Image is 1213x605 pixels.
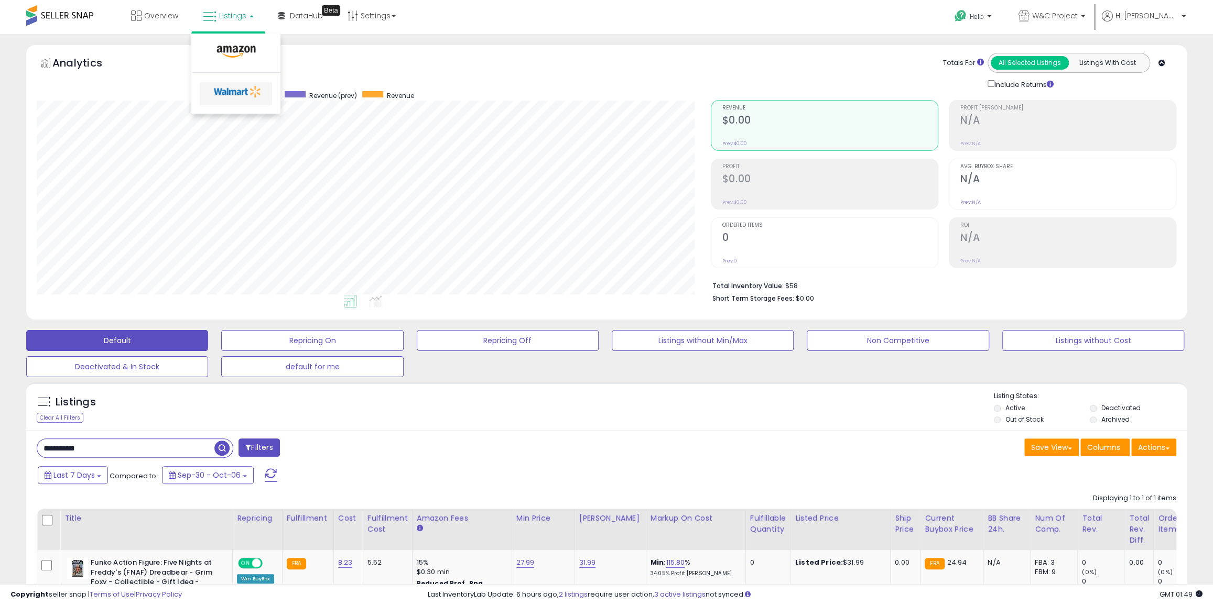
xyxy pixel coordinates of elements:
h2: N/A [960,173,1176,187]
button: Columns [1080,438,1130,456]
small: Amazon Fees. [417,524,423,533]
span: Sep-30 - Oct-06 [178,470,241,480]
div: Displaying 1 to 1 of 1 items [1093,493,1176,503]
div: Ship Price [895,513,916,535]
span: Avg. Buybox Share [960,164,1176,170]
th: The percentage added to the cost of goods (COGS) that forms the calculator for Min & Max prices. [646,509,745,550]
a: 27.99 [516,557,535,568]
div: 0.00 [895,558,912,567]
div: Listed Price [795,513,886,524]
div: Last InventoryLab Update: 6 hours ago, require user action, not synced. [428,590,1203,600]
div: Include Returns [980,78,1066,90]
button: Save View [1024,438,1079,456]
h5: Analytics [52,56,123,73]
h2: 0 [722,232,938,246]
span: Profit [722,164,938,170]
small: Prev: N/A [960,140,981,147]
a: 31.99 [579,557,596,568]
span: DataHub [290,10,323,21]
span: W&C Project [1032,10,1078,21]
span: Help [970,12,984,21]
small: Prev: 0 [722,258,737,264]
label: Active [1005,403,1025,412]
a: Hi [PERSON_NAME] [1102,10,1186,34]
button: Filters [239,438,279,457]
div: Min Price [516,513,570,524]
div: seller snap | | [10,590,182,600]
button: Listings without Cost [1002,330,1184,351]
span: Hi [PERSON_NAME] [1115,10,1178,21]
div: 0 [1158,558,1200,567]
div: BB Share 24h. [988,513,1026,535]
div: FBM: 9 [1035,567,1069,577]
span: Compared to: [110,471,158,481]
div: Markup on Cost [651,513,741,524]
b: Short Term Storage Fees: [712,294,794,303]
span: Profit [PERSON_NAME] [960,105,1176,111]
button: Sep-30 - Oct-06 [162,466,254,484]
small: (0%) [1158,568,1173,576]
small: FBA [925,558,944,569]
button: default for me [221,356,403,377]
span: ROI [960,223,1176,228]
span: Listings [219,10,246,21]
span: 24.94 [947,557,967,567]
button: Last 7 Days [38,466,108,484]
span: $0.00 [796,293,814,303]
p: Listing States: [994,391,1187,401]
div: Totals For [943,58,984,68]
p: 34.05% Profit [PERSON_NAME] [651,570,738,577]
span: OFF [261,559,278,568]
h2: N/A [960,232,1176,246]
div: Current Buybox Price [925,513,979,535]
small: (0%) [1082,568,1097,576]
a: 2 listings [559,589,588,599]
div: Clear All Filters [37,413,83,423]
div: 15% [417,558,504,567]
button: Repricing On [221,330,403,351]
small: Prev: N/A [960,199,981,205]
h2: $0.00 [722,114,938,128]
small: Prev: N/A [960,258,981,264]
div: Ordered Items [1158,513,1196,535]
div: 0.00 [1129,558,1145,567]
span: 2025-10-14 01:49 GMT [1160,589,1203,599]
a: 8.23 [338,557,353,568]
div: Fulfillment Cost [367,513,408,535]
div: Repricing [237,513,278,524]
a: 115.80 [666,557,685,568]
small: FBA [287,558,306,569]
div: Fulfillment [287,513,329,524]
a: Help [946,2,1002,34]
div: Tooltip anchor [322,5,340,16]
div: Cost [338,513,359,524]
b: Total Inventory Value: [712,281,784,290]
div: Amazon Fees [417,513,507,524]
label: Out of Stock [1005,415,1044,424]
div: [PERSON_NAME] [579,513,642,524]
span: Columns [1087,442,1120,453]
span: Overview [144,10,178,21]
label: Archived [1101,415,1130,424]
label: Deactivated [1101,403,1141,412]
div: Title [64,513,228,524]
span: Ordered Items [722,223,938,228]
button: Repricing Off [417,330,599,351]
span: Revenue [722,105,938,111]
button: Default [26,330,208,351]
button: Listings without Min/Max [612,330,794,351]
div: Win BuyBox [237,574,274,584]
div: $0.30 min [417,567,504,577]
a: Terms of Use [90,589,134,599]
button: Actions [1131,438,1176,456]
button: All Selected Listings [991,56,1069,70]
h5: Listings [56,395,96,410]
div: % [651,558,738,577]
span: ON [239,559,252,568]
button: Non Competitive [807,330,989,351]
h2: $0.00 [722,173,938,187]
div: Num of Comp. [1035,513,1073,535]
span: Last 7 Days [53,470,95,480]
div: Total Rev. [1082,513,1120,535]
img: 51a8KWRJ7ZL._SL40_.jpg [67,558,88,579]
